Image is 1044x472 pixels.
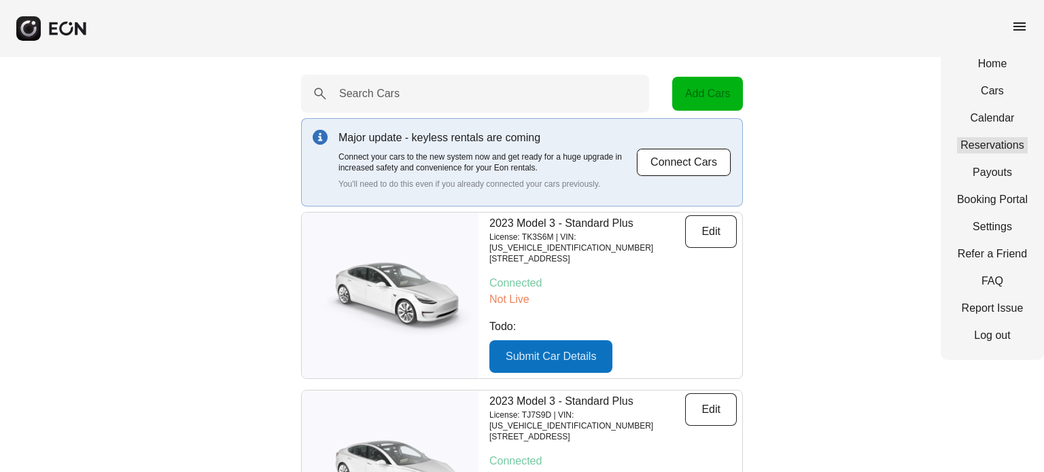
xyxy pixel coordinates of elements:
[338,179,636,189] p: You'll need to do this even if you already connected your cars previously.
[338,130,636,146] p: Major update - keyless rentals are coming
[957,300,1028,316] a: Report Issue
[957,83,1028,99] a: Cars
[685,393,737,426] button: Edit
[338,151,636,173] p: Connect your cars to the new system now and get ready for a huge upgrade in increased safety and ...
[489,393,685,410] p: 2023 Model 3 - Standard Plus
[957,246,1028,262] a: Refer a Friend
[685,215,737,248] button: Edit
[489,291,737,308] p: Not Live
[489,319,737,335] p: Todo:
[957,56,1028,72] a: Home
[489,232,685,253] p: License: TK3S6M | VIN: [US_VEHICLE_IDENTIFICATION_NUMBER]
[489,215,685,232] p: 2023 Model 3 - Standard Plus
[957,219,1028,235] a: Settings
[957,327,1028,344] a: Log out
[489,253,685,264] p: [STREET_ADDRESS]
[957,164,1028,181] a: Payouts
[302,251,478,340] img: car
[957,137,1028,153] a: Reservations
[957,110,1028,126] a: Calendar
[489,410,685,431] p: License: TJ7S9D | VIN: [US_VEHICLE_IDENTIFICATION_NUMBER]
[313,130,328,145] img: info
[957,273,1028,289] a: FAQ
[489,340,612,373] button: Submit Car Details
[636,148,731,177] button: Connect Cars
[957,192,1028,208] a: Booking Portal
[339,86,400,102] label: Search Cars
[489,275,737,291] p: Connected
[1011,18,1028,35] span: menu
[489,431,685,442] p: [STREET_ADDRESS]
[489,453,737,469] p: Connected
